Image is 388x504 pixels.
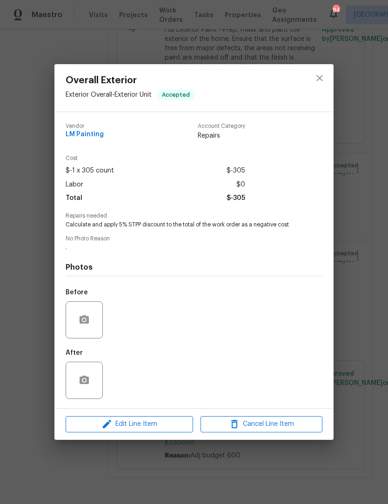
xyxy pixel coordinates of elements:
h4: Photos [66,263,322,272]
span: No Photo Reason [66,236,322,242]
span: Account Category [198,123,245,129]
span: $-305 [227,192,245,205]
span: Labor [66,178,83,192]
span: Calculate and apply 5% STPP discount to the total of the work order as a negative cost [66,221,297,229]
span: Accepted [158,90,194,99]
span: Overall Exterior [66,75,194,86]
button: Cancel Line Item [201,416,322,432]
span: Repairs [198,131,245,140]
span: Total [66,192,82,205]
span: Exterior Overall - Exterior Unit [66,92,152,98]
span: $0 [236,178,245,192]
button: close [308,67,331,89]
span: $-1 x 305 count [66,164,114,178]
button: Edit Line Item [66,416,193,432]
div: 84 [333,6,339,15]
h5: Before [66,289,88,296]
h5: After [66,350,83,356]
span: Vendor [66,123,104,129]
span: Edit Line Item [68,418,190,430]
span: $-305 [227,164,245,178]
span: . [66,244,297,252]
span: Cost [66,155,245,161]
span: Cancel Line Item [203,418,320,430]
span: Repairs needed [66,213,322,219]
span: LM Painting [66,131,104,138]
